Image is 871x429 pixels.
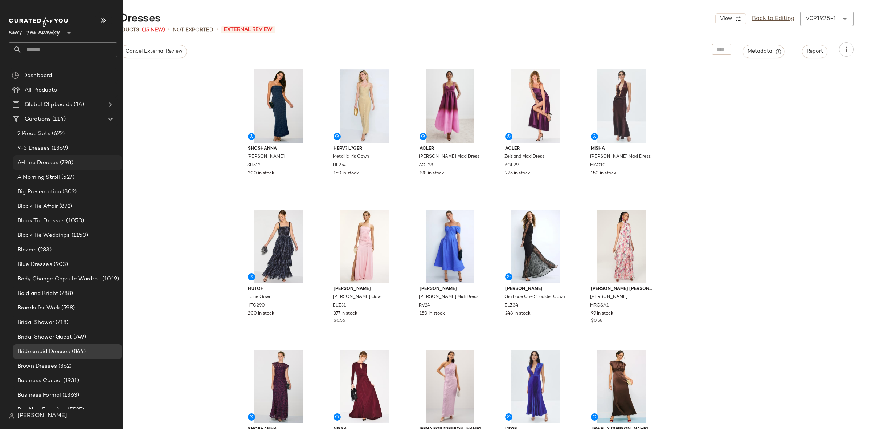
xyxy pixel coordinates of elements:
span: 150 in stock [591,170,616,177]
span: [PERSON_NAME] [17,412,67,420]
span: Bridal Shower Guest [17,333,72,341]
span: 225 in stock [505,170,530,177]
span: (788) [58,290,73,298]
span: 150 in stock [334,170,359,177]
span: • [216,25,218,34]
img: NIS22.jpg [328,350,401,423]
span: [PERSON_NAME] [PERSON_NAME] [591,286,652,292]
span: [PERSON_NAME] Gown [333,294,383,300]
span: Body Change Capsule Wardrobe [17,275,101,283]
span: Dashboard [23,72,52,80]
span: (598) [60,304,75,312]
span: Acler [505,146,567,152]
span: Brown Dresses [17,362,57,371]
span: [PERSON_NAME] Midi Dress [419,294,478,300]
img: ACL28.jpg [414,69,487,143]
img: svg%3e [12,72,19,79]
img: HL274.jpg [328,69,401,143]
span: (1931) [62,377,79,385]
span: All Products [25,86,57,94]
span: Brands for Work [17,304,60,312]
img: JBM20.jpg [585,350,658,423]
span: MAC10 [590,162,606,169]
span: Report [806,49,823,54]
span: Blue Dresses [17,260,52,269]
span: Global Clipboards [25,101,72,109]
span: Hutch [248,286,309,292]
span: (1363) [61,391,79,400]
span: Zeitland Maxi Dress [504,154,544,160]
span: (798) [58,159,73,167]
span: (872) [58,202,72,211]
span: • [168,25,170,34]
span: RV24 [419,303,430,309]
span: [PERSON_NAME] Maxi Dress [590,154,651,160]
span: 2 Piece Sets [17,130,50,138]
img: MROSA1.jpg [585,210,658,283]
img: SH512.jpg [242,69,315,143]
span: HTC290 [247,303,265,309]
span: Buy Now Favorites [17,406,66,414]
span: [PERSON_NAME] [590,294,627,300]
span: ACL28 [419,162,433,169]
span: (362) [57,362,72,371]
span: (718) [54,319,69,327]
button: Report [802,45,827,58]
span: A-Line Dresses [17,159,58,167]
span: Bridal Shower [17,319,54,327]
span: Acler [420,146,481,152]
span: (527) [60,173,74,182]
span: Black Tie Dresses [17,217,65,225]
span: (903) [52,260,68,269]
span: [PERSON_NAME] [334,286,395,292]
span: 248 in stock [505,311,531,317]
span: Cancel External Review [125,49,182,54]
span: Laine Gown [247,294,271,300]
span: (283) [37,246,52,254]
span: 150 in stock [420,311,445,317]
span: (114) [51,115,66,124]
span: [PERSON_NAME] Maxi Dress [419,154,479,160]
span: [PERSON_NAME] [420,286,481,292]
span: MISHA [591,146,652,152]
span: [PERSON_NAME] [247,154,285,160]
span: ELZ31 [333,303,346,309]
span: (15 New) [142,26,165,34]
span: Bold and Bright [17,290,58,298]
span: (1369) [50,144,68,153]
img: RV24.jpg [414,210,487,283]
img: ACL29.jpg [499,69,572,143]
span: 198 in stock [420,170,444,177]
span: (802) [61,188,77,196]
span: View [719,16,732,22]
img: ELZ34.jpg [499,210,572,283]
a: Back to Editing [752,15,794,23]
span: Herv? L?ger [334,146,395,152]
span: Metallic Iris Gown [333,154,369,160]
span: (749) [72,333,86,341]
span: 200 in stock [248,170,274,177]
span: ELZ34 [504,303,518,309]
span: (1019) [101,275,119,283]
button: Cancel External Review [120,45,187,58]
span: SH512 [247,162,261,169]
span: Bridesmaid Dresses [17,348,70,356]
span: (1150) [70,231,89,240]
span: Blazers [17,246,37,254]
span: (864) [70,348,86,356]
img: SH513.jpg [242,350,315,423]
span: Business Casual [17,377,62,385]
span: Big Presentation [17,188,61,196]
span: HL274 [333,162,346,169]
span: Metadata [747,48,780,55]
img: HTC290.jpg [242,210,315,283]
button: Metadata [743,45,785,58]
span: 9-5 Dresses [17,144,50,153]
img: ELZ31.jpg [328,210,401,283]
span: Black Tie Weddings [17,231,70,240]
span: Not Exported [173,26,213,34]
img: svg%3e [9,413,15,419]
span: (1050) [65,217,84,225]
span: MROSA1 [590,303,609,309]
span: Curations [25,115,51,124]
